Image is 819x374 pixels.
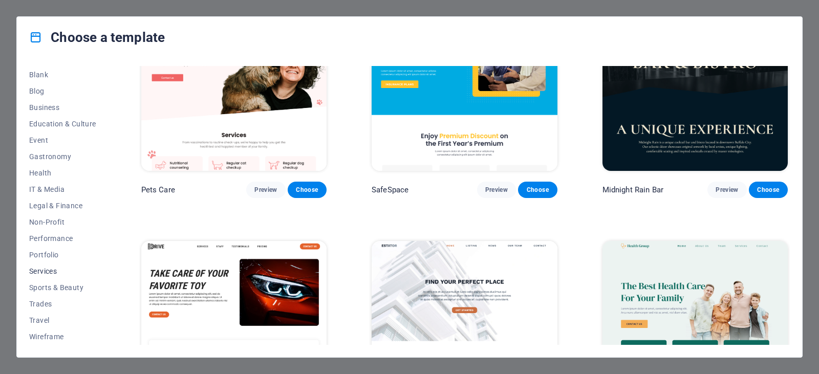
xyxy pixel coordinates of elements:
span: Health [29,169,96,177]
span: Blog [29,87,96,95]
button: Sports & Beauty [29,279,96,296]
button: Services [29,263,96,279]
h4: Choose a template [29,29,165,46]
span: Travel [29,316,96,324]
button: Business [29,99,96,116]
button: Education & Culture [29,116,96,132]
button: Event [29,132,96,148]
span: Services [29,267,96,275]
button: Blog [29,83,96,99]
span: IT & Media [29,185,96,193]
span: Preview [716,186,738,194]
button: Preview [477,182,516,198]
button: Choose [288,182,327,198]
span: Gastronomy [29,152,96,161]
span: Blank [29,71,96,79]
img: Pets Care [141,1,327,171]
button: Portfolio [29,247,96,263]
span: Performance [29,234,96,243]
button: Preview [246,182,285,198]
span: Choose [757,186,780,194]
span: Preview [485,186,508,194]
span: Portfolio [29,251,96,259]
button: Preview [707,182,746,198]
p: Midnight Rain Bar [602,185,663,195]
button: Choose [518,182,557,198]
span: Non-Profit [29,218,96,226]
button: Blank [29,67,96,83]
button: Health [29,165,96,181]
p: Pets Care [141,185,175,195]
span: Event [29,136,96,144]
span: Choose [526,186,549,194]
button: Travel [29,312,96,328]
span: Choose [296,186,318,194]
button: Non-Profit [29,214,96,230]
span: Trades [29,300,96,308]
img: SafeSpace [372,1,557,171]
button: Performance [29,230,96,247]
button: Wireframe [29,328,96,345]
button: IT & Media [29,181,96,197]
p: SafeSpace [372,185,408,195]
button: Trades [29,296,96,312]
span: Education & Culture [29,120,96,128]
span: Business [29,103,96,112]
span: Preview [254,186,277,194]
span: Sports & Beauty [29,283,96,292]
img: Midnight Rain Bar [602,1,788,171]
button: Legal & Finance [29,197,96,214]
span: Legal & Finance [29,202,96,210]
button: Gastronomy [29,148,96,165]
button: Choose [749,182,788,198]
span: Wireframe [29,333,96,341]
